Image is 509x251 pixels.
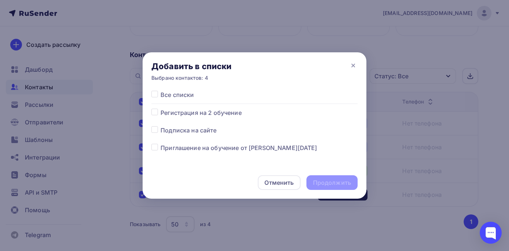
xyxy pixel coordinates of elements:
[161,126,216,135] span: Подписка на сайте
[161,108,242,117] span: Регистрация на 2 обучение
[161,143,317,152] span: Приглашение на обучение от [PERSON_NAME][DATE]
[151,74,231,82] div: Выбрано контактов: 4
[264,178,294,187] div: Отменить
[161,90,194,99] span: Все списки
[151,61,231,71] div: Добавить в списки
